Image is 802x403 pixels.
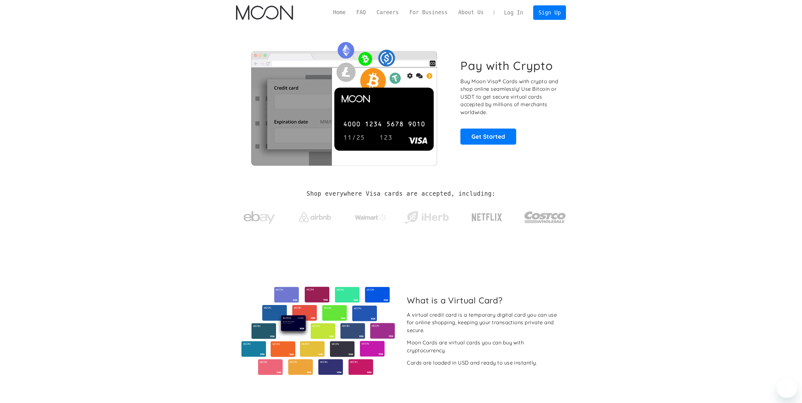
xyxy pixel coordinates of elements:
[404,9,453,16] a: For Business
[351,9,371,16] a: FAQ
[403,209,450,226] img: iHerb
[236,37,452,165] img: Moon Cards let you spend your crypto anywhere Visa is accepted.
[459,203,515,228] a: Netflix
[407,359,537,367] div: Cards are loaded in USD and ready to use instantly.
[236,5,293,20] a: home
[371,9,404,16] a: Careers
[460,129,516,144] a: Get Started
[524,205,566,229] img: Costco
[328,9,351,16] a: Home
[453,9,489,16] a: About Us
[471,210,503,225] img: Netflix
[291,206,338,225] a: Airbnb
[777,378,797,398] iframe: Mesajlaşma penceresini başlatma düğmesi
[240,287,396,375] img: Virtual cards from Moon
[407,339,561,354] div: Moon Cards are virtual cards you can buy with cryptocurrency.
[299,212,331,222] img: Airbnb
[407,295,561,305] h2: What is a Virtual Card?
[236,201,283,231] a: ebay
[533,5,566,20] a: Sign Up
[407,311,561,334] div: A virtual credit card is a temporary digital card you can use for online shopping, keeping your t...
[499,6,528,20] a: Log In
[460,78,559,116] p: Buy Moon Visa® Cards with crypto and shop online seamlessly! Use Bitcoin or USDT to get secure vi...
[347,207,394,224] a: Walmart
[355,214,387,221] img: Walmart
[403,203,450,229] a: iHerb
[236,5,293,20] img: Moon Logo
[244,208,275,227] img: ebay
[524,199,566,232] a: Costco
[307,190,495,197] h2: Shop everywhere Visa cards are accepted, including:
[460,59,553,73] h1: Pay with Crypto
